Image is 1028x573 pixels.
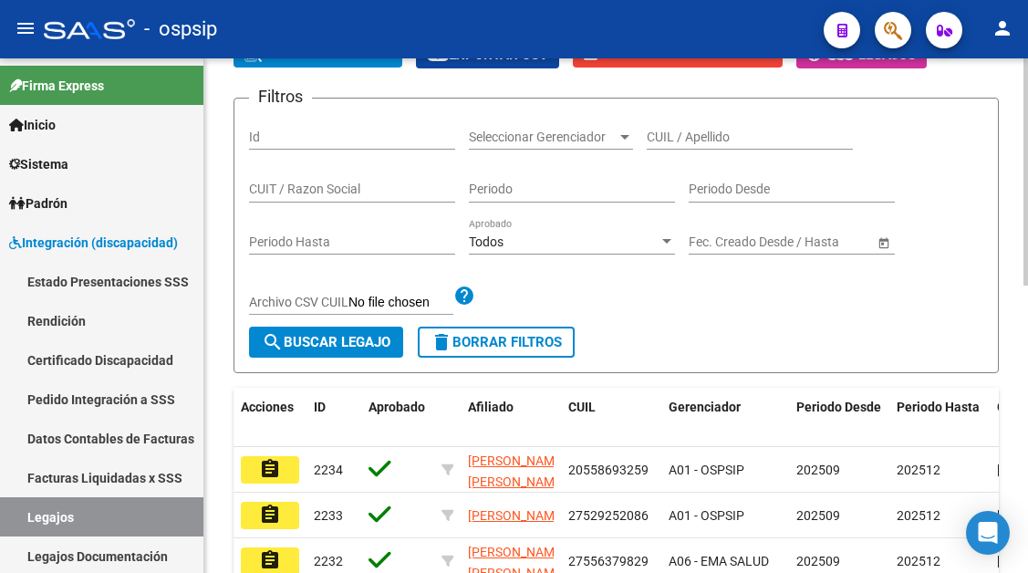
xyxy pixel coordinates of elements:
span: 202512 [897,554,940,568]
span: 2233 [314,508,343,523]
span: Exportar CSV [427,47,548,63]
datatable-header-cell: Afiliado [461,388,561,448]
mat-icon: assignment [259,458,281,480]
datatable-header-cell: Aprobado [361,388,434,448]
span: [PERSON_NAME] [468,508,566,523]
span: 27529252086 [568,508,649,523]
datatable-header-cell: ID [306,388,361,448]
span: Afiliado [468,400,514,414]
span: Firma Express [9,76,104,96]
input: Fecha fin [771,234,860,250]
mat-icon: menu [15,17,36,39]
datatable-header-cell: Gerenciador [661,388,789,448]
span: A06 - EMA SALUD [669,554,769,568]
span: Padrón [9,193,67,214]
span: 202509 [796,463,840,477]
span: 2232 [314,554,343,568]
span: 2234 [314,463,343,477]
span: Archivo CSV CUIL [249,295,348,309]
span: Aprobado [369,400,425,414]
datatable-header-cell: CUIL [561,388,661,448]
button: Borrar Filtros [418,327,575,358]
span: Sistema [9,154,68,174]
span: 202509 [796,554,840,568]
span: Todos [469,234,504,249]
mat-icon: delete [431,331,452,353]
mat-icon: help [453,285,475,307]
span: 202512 [897,508,940,523]
datatable-header-cell: Acciones [234,388,306,448]
span: Acciones [241,400,294,414]
span: - ospsip [144,9,217,49]
mat-icon: assignment [259,504,281,526]
span: 27556379829 [568,554,649,568]
input: Archivo CSV CUIL [348,295,453,311]
button: Open calendar [874,233,893,252]
span: Periodo Desde [796,400,881,414]
span: Seleccionar Gerenciador [469,130,617,145]
button: Buscar Legajo [249,327,403,358]
mat-icon: search [262,331,284,353]
mat-icon: person [992,17,1013,39]
span: CUIL [568,400,596,414]
span: ID [314,400,326,414]
span: Borrar Filtros [431,334,562,350]
span: 202509 [796,508,840,523]
datatable-header-cell: Periodo Desde [789,388,889,448]
span: Periodo Hasta [897,400,980,414]
span: A01 - OSPSIP [669,508,744,523]
input: Fecha inicio [689,234,755,250]
h3: Filtros [249,84,312,109]
span: Buscar Legajo [262,334,390,350]
span: Inicio [9,115,56,135]
span: Gerenciador [669,400,741,414]
datatable-header-cell: Periodo Hasta [889,388,990,448]
span: A01 - OSPSIP [669,463,744,477]
span: Integración (discapacidad) [9,233,178,253]
span: [PERSON_NAME] [PERSON_NAME] [468,453,566,489]
mat-icon: assignment [259,549,281,571]
div: Open Intercom Messenger [966,511,1010,555]
span: 20558693259 [568,463,649,477]
span: 202512 [897,463,940,477]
